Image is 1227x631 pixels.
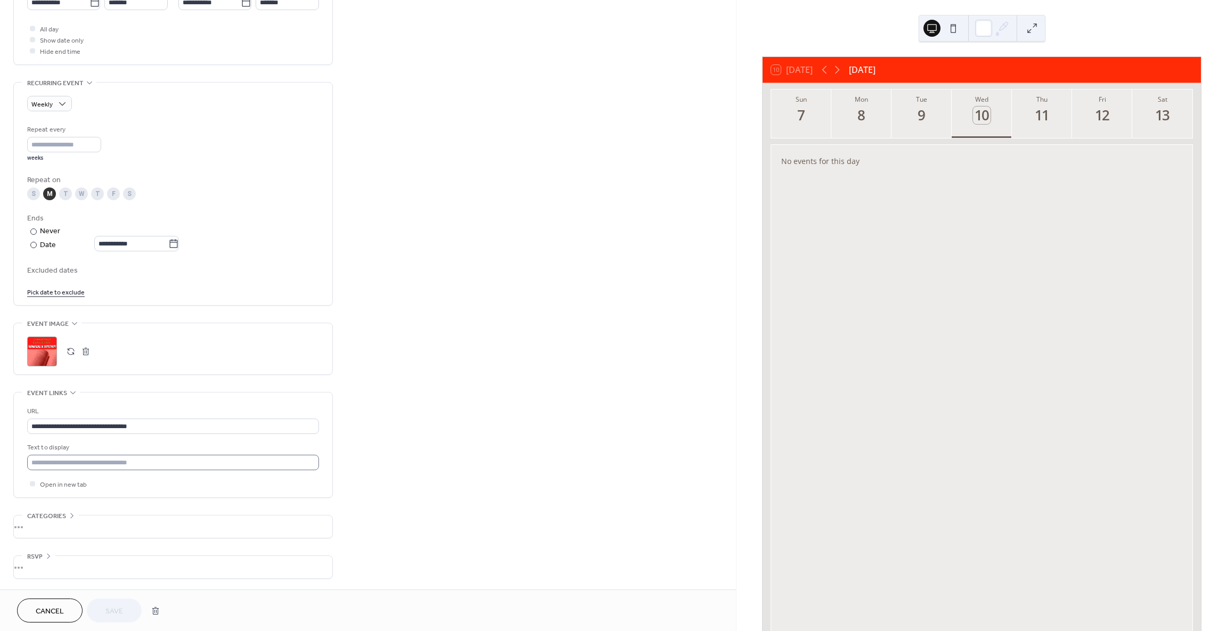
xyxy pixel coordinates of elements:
button: Tue9 [891,89,952,138]
div: 10 [973,106,991,124]
div: Repeat on [27,175,317,186]
span: All day [40,24,59,35]
div: Never [40,226,61,237]
div: weeks [27,154,101,162]
button: Thu11 [1012,89,1072,138]
div: S [123,187,136,200]
div: Sat [1135,95,1189,104]
div: No events for this day [773,149,1191,174]
div: ••• [14,556,332,578]
button: Wed10 [952,89,1012,138]
div: T [91,187,104,200]
div: M [43,187,56,200]
div: 7 [793,106,811,124]
span: Cancel [36,606,64,617]
div: 13 [1154,106,1171,124]
div: W [75,187,88,200]
div: URL [27,406,317,417]
div: 11 [1033,106,1051,124]
div: T [59,187,72,200]
button: Sat13 [1132,89,1192,138]
span: Show date only [40,35,84,46]
span: Event image [27,318,69,330]
button: Sun7 [771,89,831,138]
div: S [27,187,40,200]
div: Repeat every [27,124,99,135]
span: Hide end time [40,46,80,58]
div: F [107,187,120,200]
div: 12 [1093,106,1111,124]
span: Open in new tab [40,479,87,490]
span: RSVP [27,551,43,562]
div: Wed [955,95,1009,104]
span: Pick date to exclude [27,287,85,298]
button: Cancel [17,599,83,622]
div: Ends [27,213,317,224]
button: Mon8 [831,89,891,138]
div: Text to display [27,442,317,453]
span: Recurring event [27,78,84,89]
span: Categories [27,511,66,522]
div: [DATE] [849,63,876,76]
div: Sun [774,95,828,104]
div: Date [40,239,179,251]
span: Event links [27,388,67,399]
span: Weekly [31,99,53,111]
div: Thu [1015,95,1069,104]
div: Mon [835,95,888,104]
div: ; [27,337,57,366]
div: 9 [913,106,931,124]
div: Fri [1075,95,1129,104]
button: Fri12 [1072,89,1132,138]
span: Excluded dates [27,265,319,276]
div: ••• [14,515,332,538]
div: Tue [895,95,948,104]
div: 8 [853,106,871,124]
